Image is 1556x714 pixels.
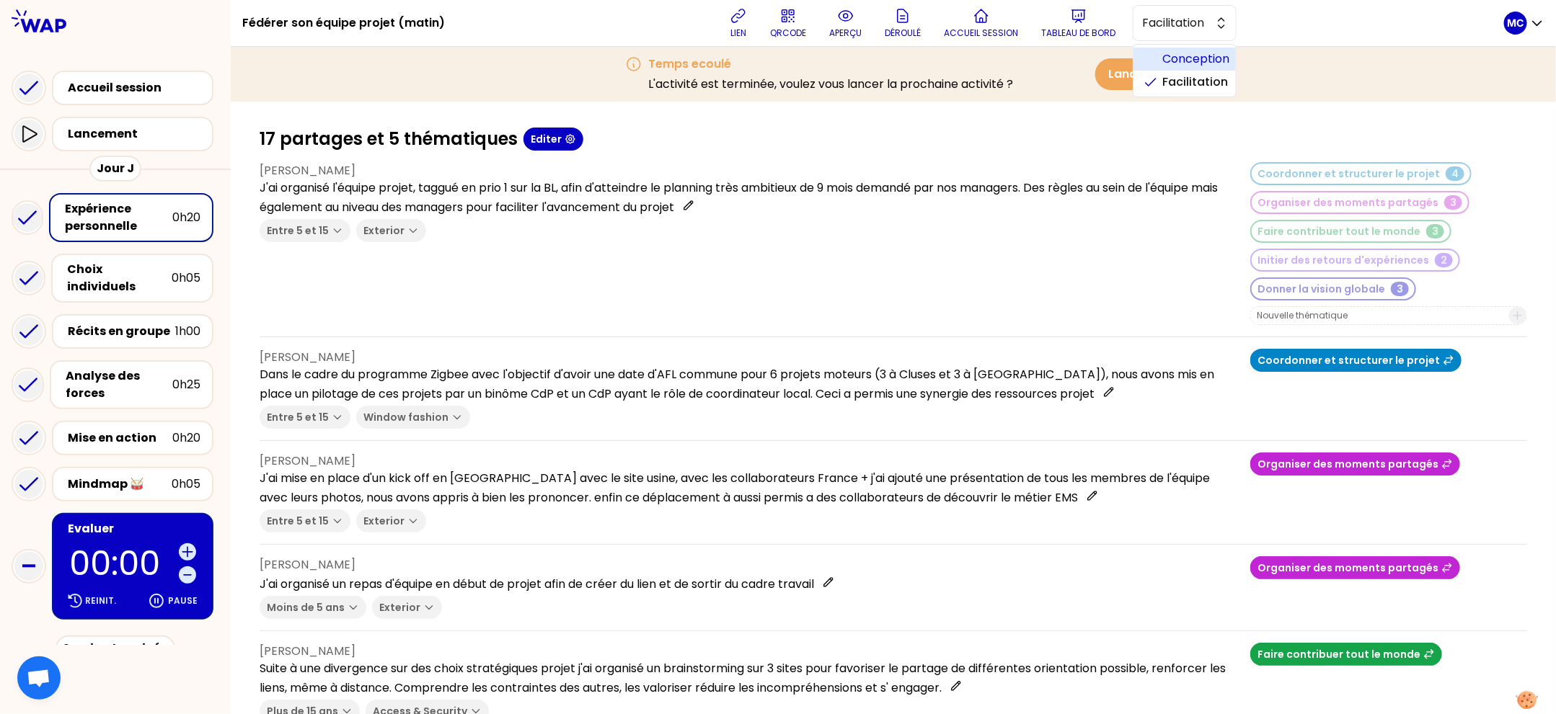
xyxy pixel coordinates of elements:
p: J'ai mise en place d'un kick off en [GEOGRAPHIC_DATA] avec le site usine, avec les collaborateurs... [260,470,1239,507]
div: Evaluer [68,520,200,537]
button: QRCODE [764,1,812,45]
div: Expérience personnelle [65,200,172,235]
div: 0h05 [172,269,200,287]
button: Accueil session [938,1,1024,45]
div: 0h20 [172,429,200,447]
button: Organiser des moments partagés3 [1250,191,1469,214]
div: Mindmap 🥁 [68,476,172,493]
span: 3 [1426,224,1444,238]
p: L'activité est terminée, voulez vous lancer la prochaine activité ? [648,76,1013,93]
div: 0h25 [172,376,200,393]
p: Pause [168,595,198,607]
p: Dans le cadre du programme Zigbee avec l'objectif d'avoir une date d'AFL commune pour 6 projets m... [260,366,1239,403]
button: Entre 5 et 15 [260,406,350,429]
button: Faire contribuer tout le monde [1250,643,1442,666]
input: Nouvelle thématique [1257,310,1500,321]
button: Window fashion [356,406,470,429]
span: 4 [1446,166,1464,181]
p: lien [730,27,746,39]
p: Reinit. [85,595,116,607]
div: Lancement [68,125,206,143]
div: 0h20 [172,209,200,226]
button: Exterior [356,219,426,242]
button: Exterior [372,596,442,619]
span: Conception [1162,50,1224,68]
p: [PERSON_NAME] [260,349,1239,366]
button: Initier des retours d'expériences2 [1250,249,1460,272]
span: Facilitation [1162,73,1224,91]
button: Editer [523,128,583,151]
p: Accueil session [944,27,1018,39]
button: Faire contribuer tout le monde3 [1250,220,1451,243]
button: Moins de 5 ans [260,596,366,619]
button: Coordonner et structurer le projet4 [1250,162,1472,185]
p: Suite à une divergence sur des choix stratégiques projet j'ai organisé un brainstorming sur 3 sit... [260,660,1239,697]
div: Session terminée [56,635,175,661]
button: lien [724,1,753,45]
p: 00:00 [69,547,173,580]
button: Coordonner et structurer le projet [1250,349,1462,372]
span: 2 [1435,253,1453,267]
p: J'ai organisé un repas d'équipe en début de projet afin de créer du lien et de sortir du cadre tr... [260,574,1239,593]
span: 3 [1391,282,1409,296]
div: Ouvrir le chat [17,656,61,700]
p: [PERSON_NAME] [260,556,1239,574]
button: Exterior [356,509,426,532]
p: aperçu [829,27,862,39]
button: aperçu [823,1,867,45]
button: Tableau de bord [1035,1,1121,45]
button: Organiser des moments partagés [1250,556,1460,579]
p: [PERSON_NAME] [260,643,1239,660]
p: J'ai organisé l'équipe projet, taggué en prio 1 sur la BL, afin d'atteindre le planning très ambi... [260,179,1239,216]
div: Mise en action [68,429,172,447]
div: 0h05 [172,476,200,493]
button: Lancer [1095,58,1162,90]
div: 1h00 [175,323,200,340]
button: Déroulé [879,1,927,45]
span: Facilitation [1142,14,1207,32]
div: Choix individuels [67,261,172,295]
p: QRCODE [770,27,806,39]
button: Facilitation [1133,5,1237,41]
div: Récits en groupe [68,323,175,340]
div: Jour J [89,156,141,182]
p: [PERSON_NAME] [260,452,1239,470]
h3: Temps ecoulé [648,55,1013,73]
p: [PERSON_NAME] [260,162,1239,179]
button: MC [1504,12,1544,35]
button: Organiser des moments partagés [1250,452,1460,476]
p: MC [1508,16,1524,30]
button: Entre 5 et 15 [260,509,350,532]
ul: Facilitation [1133,44,1237,97]
button: Entre 5 et 15 [260,219,350,242]
p: Tableau de bord [1041,27,1115,39]
h1: 17 partages et 5 thématiques [260,128,518,151]
div: Analyse des forces [66,367,172,402]
button: Donner la vision globale3 [1250,277,1416,300]
div: Accueil session [68,79,206,97]
p: Déroulé [885,27,921,39]
span: 3 [1444,195,1462,210]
